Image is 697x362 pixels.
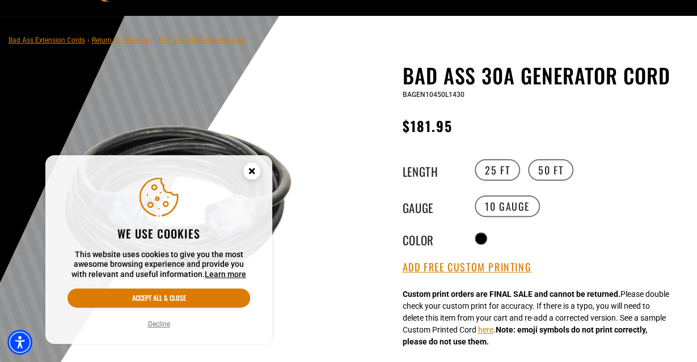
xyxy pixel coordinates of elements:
div: Accessibility Menu [7,330,32,355]
a: This website uses cookies to give you the most awesome browsing experience and provide you with r... [205,270,246,279]
span: › [154,36,157,44]
span: $181.95 [403,116,453,136]
aside: Cookie Consent [45,155,272,344]
h2: We use cookies [67,226,250,241]
legend: Color [403,231,459,246]
h1: Bad Ass 30A Generator Cord [403,63,681,87]
label: 50 FT [528,159,573,181]
button: here [478,324,493,336]
strong: Note: emoji symbols do not print correctly, please do not use them. [403,325,647,346]
span: BAGEN10450L1430 [403,91,464,99]
legend: Gauge [403,199,459,214]
nav: breadcrumbs [9,33,246,46]
label: 25 FT [475,159,520,181]
span: Bad Ass 30A Generator Cord [159,36,246,44]
legend: Length [403,163,459,177]
button: Accept all & close [67,288,250,308]
span: › [87,36,90,44]
p: This website uses cookies to give you the most awesome browsing experience and provide you with r... [67,250,250,280]
img: black [42,66,315,339]
button: Close this option [231,155,272,190]
label: 10 GAUGE [475,195,540,217]
a: Bad Ass Extension Cords [9,36,85,44]
a: Return to Collection [92,36,152,44]
button: Add Free Custom Printing [403,261,531,274]
button: Decline [145,318,174,330]
div: Please double check your custom print for accuracy. If there is a typo, you will need to delete t... [403,288,669,348]
strong: Custom print orders are FINAL SALE and cannot be returned. [403,289,620,299]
